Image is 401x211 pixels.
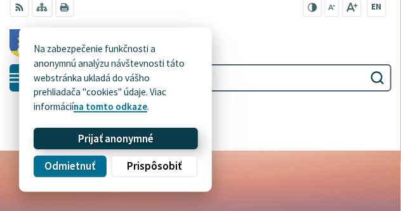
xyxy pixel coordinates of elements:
span: Prijať anonymné [78,132,154,146]
span: Prispôsobiť [127,160,181,173]
a: EN [368,1,385,14]
button: Menu [10,64,68,92]
a: Logo Sídlisko Ťahanovce, prejsť na domovskú stránku. [10,29,391,57]
button: Prijať anonymné [34,128,197,149]
button: Prispôsobiť [111,156,197,177]
span: Odmietnuť [44,160,95,173]
a: na tomto odkaze [74,100,147,112]
p: Na zabezpečenie funkčnosti a anonymnú analýzu návštevnosti táto webstránka ukladá do vášho prehli... [34,42,197,114]
img: Prejsť na domovskú stránku [10,29,33,57]
button: Odmietnuť [34,156,106,177]
span: EN [372,1,382,14]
